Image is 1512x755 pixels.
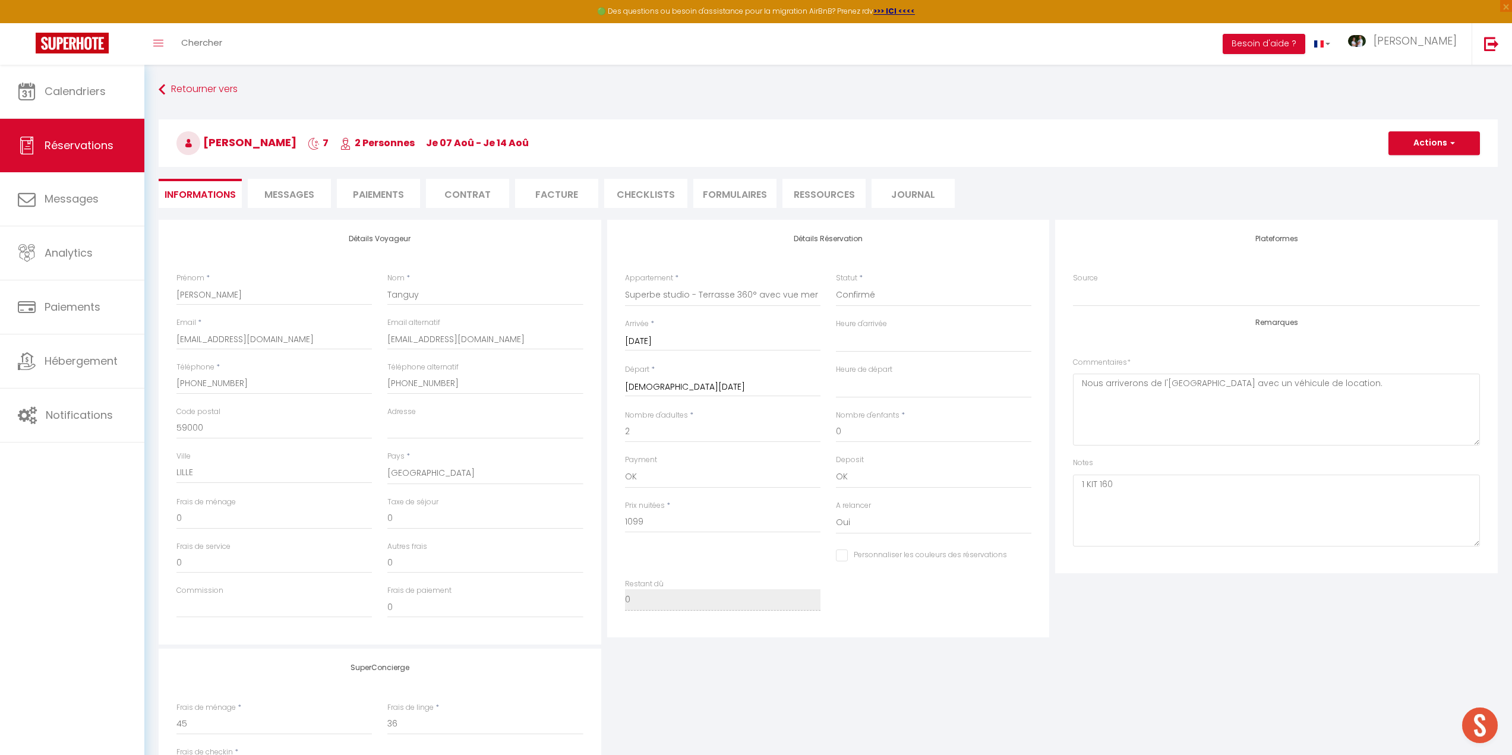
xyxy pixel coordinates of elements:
h4: Remarques [1073,318,1480,327]
span: 2 Personnes [340,136,415,150]
li: Ressources [782,179,866,208]
button: Besoin d'aide ? [1223,34,1305,54]
span: Réservations [45,138,113,153]
a: ... [PERSON_NAME] [1339,23,1472,65]
label: Commentaires [1073,357,1131,368]
label: Source [1073,273,1098,284]
label: Téléphone alternatif [387,362,459,373]
li: Facture [515,179,598,208]
li: Informations [159,179,242,208]
label: Prix nuitées [625,500,665,511]
div: Ouvrir le chat [1462,707,1498,743]
label: Commission [176,585,223,596]
li: Paiements [337,179,420,208]
span: Analytics [45,245,93,260]
span: Hébergement [45,353,118,368]
label: Adresse [387,406,416,418]
label: Nom [387,273,405,284]
a: >>> ICI <<<< [873,6,915,16]
label: Email alternatif [387,317,440,328]
button: Actions [1388,131,1480,155]
span: 7 [308,136,329,150]
label: Heure de départ [836,364,892,375]
span: Chercher [181,36,222,49]
h4: SuperConcierge [176,664,583,672]
label: Pays [387,451,405,462]
h4: Détails Voyageur [176,235,583,243]
span: [PERSON_NAME] [1374,33,1457,48]
li: CHECKLISTS [604,179,687,208]
li: Contrat [426,179,509,208]
img: ... [1348,35,1366,47]
li: FORMULAIRES [693,179,776,208]
label: Payment [625,454,657,466]
label: Nombre d'enfants [836,410,899,421]
a: Chercher [172,23,231,65]
label: Appartement [625,273,673,284]
label: Deposit [836,454,864,466]
label: Code postal [176,406,220,418]
img: logout [1484,36,1499,51]
label: Frais de paiement [387,585,452,596]
label: Frais de ménage [176,702,236,713]
label: Statut [836,273,857,284]
label: Notes [1073,457,1093,469]
span: [PERSON_NAME] [176,135,296,150]
label: Ville [176,451,191,462]
li: Journal [872,179,955,208]
h4: Plateformes [1073,235,1480,243]
label: Départ [625,364,649,375]
label: A relancer [836,500,871,511]
label: Autres frais [387,541,427,552]
label: Arrivée [625,318,649,330]
label: Restant dû [625,579,664,590]
label: Prénom [176,273,204,284]
label: Frais de ménage [176,497,236,508]
label: Frais de service [176,541,231,552]
label: Heure d'arrivée [836,318,887,330]
label: Taxe de séjour [387,497,438,508]
span: Paiements [45,299,100,314]
label: Nombre d'adultes [625,410,688,421]
span: Calendriers [45,84,106,99]
img: Super Booking [36,33,109,53]
h4: Détails Réservation [625,235,1032,243]
span: Messages [264,188,314,201]
label: Email [176,317,196,328]
label: Téléphone [176,362,214,373]
label: Frais de linge [387,702,434,713]
a: Retourner vers [159,79,1498,100]
span: je 07 Aoû - je 14 Aoû [426,136,529,150]
span: Notifications [46,407,113,422]
span: Messages [45,191,99,206]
